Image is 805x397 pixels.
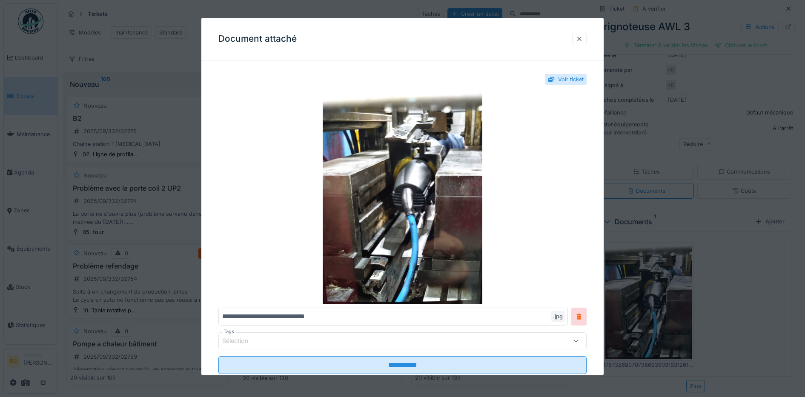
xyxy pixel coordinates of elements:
[222,328,236,335] label: Tags
[558,75,584,83] div: Voir ticket
[551,311,564,322] div: .jpg
[222,336,261,346] div: Sélection
[218,91,587,304] img: 31479bf5-c4c1-47f2-ab31-b2e0053e9633-17573268070736693903193126186672.jpg
[218,34,297,44] h3: Document attaché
